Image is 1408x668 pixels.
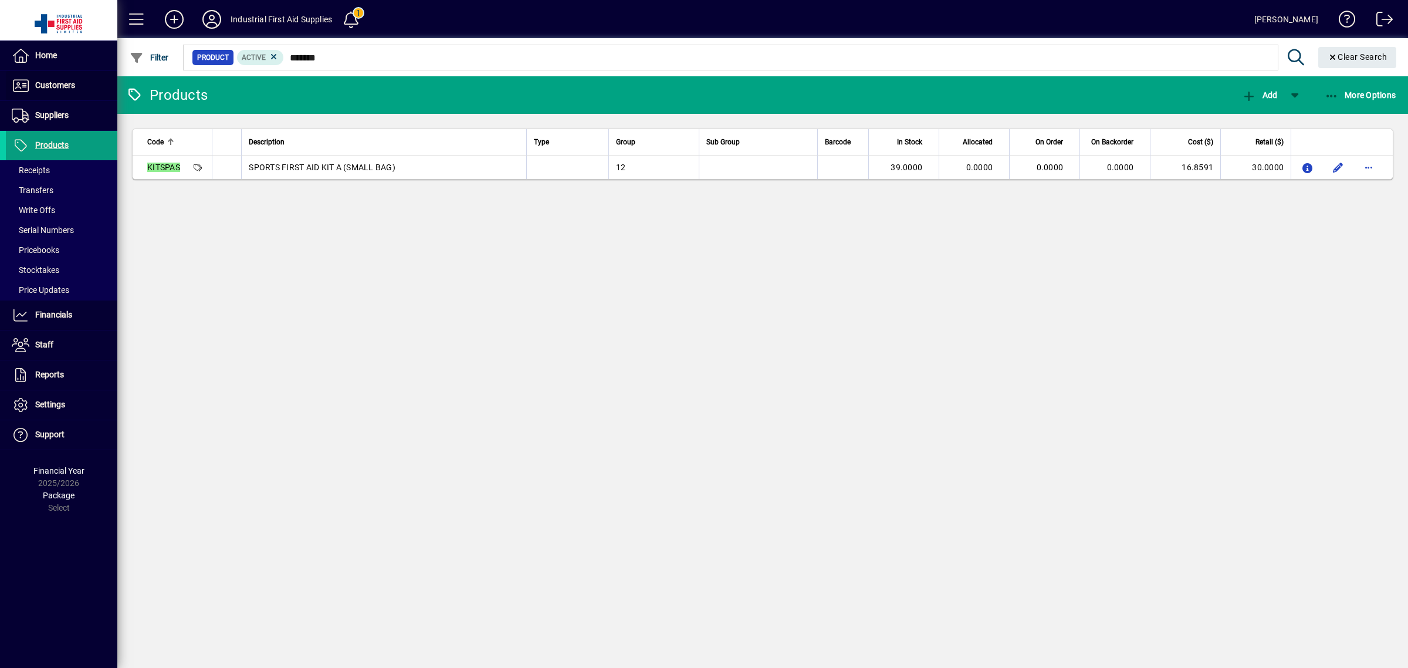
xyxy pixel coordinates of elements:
span: Transfers [12,185,53,195]
span: On Backorder [1091,136,1133,149]
a: Write Offs [6,200,117,220]
button: Filter [127,47,172,68]
span: Description [249,136,285,149]
span: Filter [130,53,169,62]
a: Logout [1368,2,1393,41]
span: Receipts [12,166,50,175]
span: Customers [35,80,75,90]
div: On Order [1017,136,1074,149]
a: Stocktakes [6,260,117,280]
span: Barcode [825,136,851,149]
div: [PERSON_NAME] [1254,10,1318,29]
span: Add [1242,90,1277,100]
span: Write Offs [12,205,55,215]
div: On Backorder [1087,136,1144,149]
div: Products [126,86,208,104]
a: Financials [6,301,117,330]
span: Financials [35,310,72,319]
span: Group [616,136,635,149]
div: Type [534,136,601,149]
div: Industrial First Aid Supplies [231,10,332,29]
div: Code [147,136,205,149]
span: 12 [616,163,626,172]
mat-chip: Activation Status: Active [237,50,284,65]
a: Pricebooks [6,240,117,260]
span: Suppliers [35,110,69,120]
a: Price Updates [6,280,117,300]
span: Type [534,136,549,149]
span: Clear Search [1328,52,1387,62]
a: Staff [6,330,117,360]
span: Product [197,52,229,63]
span: Package [43,491,75,500]
span: Staff [35,340,53,349]
span: On Order [1035,136,1063,149]
div: Barcode [825,136,861,149]
span: Financial Year [33,466,84,475]
span: Stocktakes [12,265,59,275]
button: More options [1359,158,1378,177]
span: Retail ($) [1255,136,1284,149]
div: Sub Group [706,136,810,149]
span: 39.0000 [891,163,922,172]
span: Serial Numbers [12,225,74,235]
span: 0.0000 [966,163,993,172]
span: More Options [1325,90,1396,100]
a: Settings [6,390,117,420]
a: Knowledge Base [1330,2,1356,41]
a: Transfers [6,180,117,200]
span: Code [147,136,164,149]
a: Serial Numbers [6,220,117,240]
td: 16.8591 [1150,156,1220,179]
span: Sub Group [706,136,740,149]
span: Home [35,50,57,60]
em: KITSPAS [147,163,180,172]
span: Cost ($) [1188,136,1213,149]
a: Customers [6,71,117,100]
span: Allocated [963,136,993,149]
a: Receipts [6,160,117,180]
span: Active [242,53,266,62]
button: More Options [1322,85,1399,106]
a: Reports [6,360,117,390]
div: In Stock [876,136,933,149]
span: Reports [35,370,64,379]
a: Support [6,420,117,450]
a: Suppliers [6,101,117,130]
span: Price Updates [12,285,69,295]
span: Settings [35,400,65,409]
div: Allocated [946,136,1003,149]
button: Add [1239,85,1280,106]
span: Pricebooks [12,245,59,255]
span: 0.0000 [1107,163,1134,172]
span: 0.0000 [1037,163,1064,172]
button: Edit [1329,158,1348,177]
div: Description [249,136,519,149]
a: Home [6,41,117,70]
span: Support [35,430,65,439]
button: Add [155,9,193,30]
span: In Stock [897,136,922,149]
div: Group [616,136,692,149]
span: Products [35,140,69,150]
button: Clear [1318,47,1397,68]
td: 30.0000 [1220,156,1291,179]
span: SPORTS FIRST AID KIT A (SMALL BAG) [249,163,395,172]
button: Profile [193,9,231,30]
